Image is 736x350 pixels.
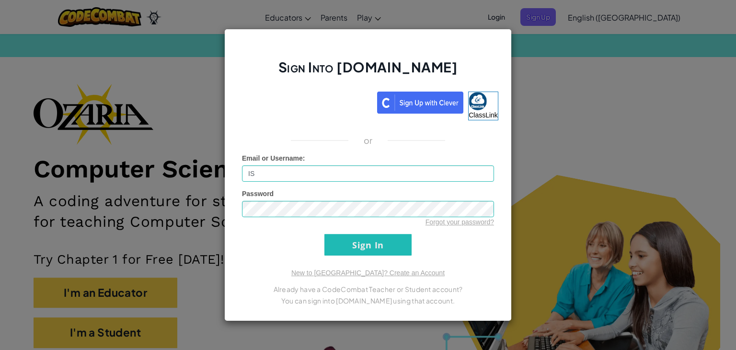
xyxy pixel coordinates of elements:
[469,92,487,110] img: classlink-logo-small.png
[242,153,305,163] label: :
[242,154,303,162] span: Email or Username
[242,58,494,86] h2: Sign Into [DOMAIN_NAME]
[242,283,494,295] p: Already have a CodeCombat Teacher or Student account?
[233,91,377,112] iframe: Sign in with Google Button
[291,269,445,277] a: New to [GEOGRAPHIC_DATA]? Create an Account
[242,295,494,306] p: You can sign into [DOMAIN_NAME] using that account.
[425,218,494,226] a: Forgot your password?
[242,190,274,198] span: Password
[324,234,412,256] input: Sign In
[469,111,498,119] span: ClassLink
[377,92,463,114] img: clever_sso_button@2x.png
[364,135,373,146] p: or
